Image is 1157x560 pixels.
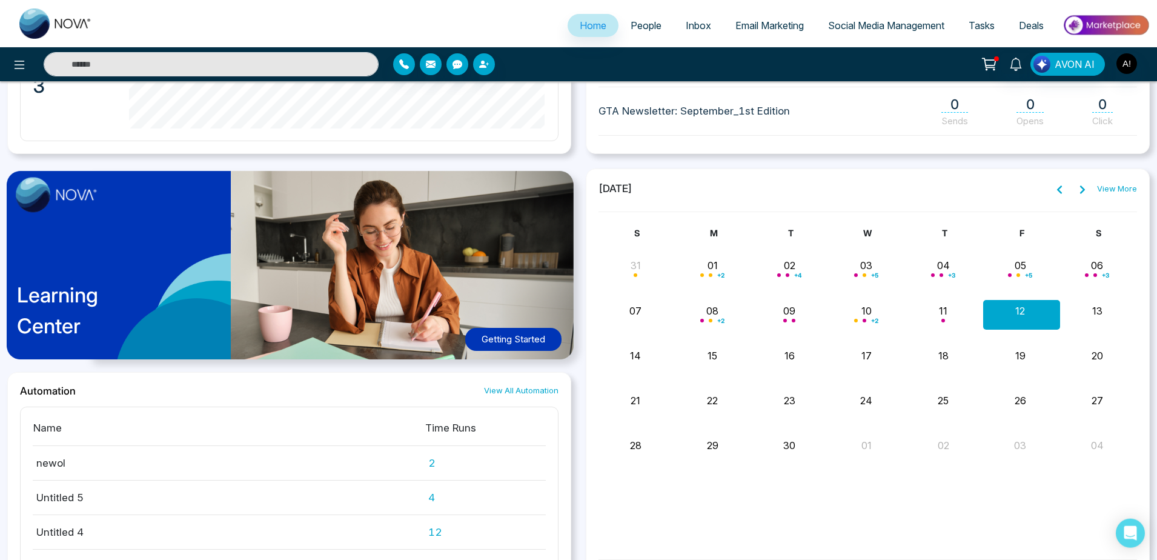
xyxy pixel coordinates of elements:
a: Home [568,14,618,37]
button: 13 [1092,304,1102,318]
button: 12 [1015,304,1025,318]
div: Open Intercom Messenger [1116,519,1145,548]
span: F [1019,228,1024,238]
span: S [634,228,640,238]
span: + 4 [794,273,801,278]
a: LearningCenterGetting Started [7,168,571,372]
button: 27 [1092,393,1103,408]
button: 01 [861,438,872,453]
span: People [631,19,661,32]
span: T [942,228,947,238]
img: Lead Flow [1033,56,1050,73]
button: 15 [708,348,717,363]
span: 0 [941,96,968,113]
a: People [618,14,674,37]
button: 03 [1014,438,1026,453]
a: Inbox [674,14,723,37]
span: + 3 [948,273,955,278]
span: + 3 [1102,273,1109,278]
a: Email Marketing [723,14,816,37]
button: 28 [630,438,641,453]
span: Social Media Management [828,19,944,32]
td: Untitled 4 [33,515,425,549]
span: AVON AI [1055,57,1095,72]
button: 20 [1092,348,1103,363]
button: Getting Started [465,328,562,352]
button: 07 [629,304,641,318]
button: 02 [938,438,949,453]
td: 2 [425,445,546,480]
span: Opens [1016,115,1044,127]
div: Month View [598,227,1137,545]
button: 24 [860,393,872,408]
button: 17 [861,348,872,363]
span: 0 [1016,96,1044,113]
button: 23 [784,393,795,408]
span: Email Marketing [735,19,804,32]
span: W [863,228,872,238]
img: Market-place.gif [1062,12,1150,39]
span: 0 [1092,96,1113,113]
span: + 5 [1025,273,1032,278]
span: Home [580,19,606,32]
button: 04 [1091,438,1104,453]
button: 30 [783,438,795,453]
button: 19 [1015,348,1026,363]
a: Deals [1007,14,1056,37]
img: Nova CRM Logo [19,8,92,39]
button: 14 [630,348,641,363]
a: Tasks [956,14,1007,37]
a: Social Media Management [816,14,956,37]
span: Tasks [969,19,995,32]
td: 12 [425,515,546,549]
span: Inbox [686,19,711,32]
h2: Automation [20,385,76,397]
button: 21 [631,393,640,408]
span: Deals [1019,19,1044,32]
button: 29 [707,438,718,453]
span: Sends [941,115,968,127]
span: + 2 [717,318,724,323]
a: View More [1097,183,1137,195]
button: 25 [938,393,949,408]
span: T [788,228,794,238]
button: 26 [1015,393,1026,408]
span: + 2 [871,318,878,323]
td: Untitled 5 [33,480,425,515]
p: 3 [33,74,114,98]
img: User Avatar [1116,53,1137,74]
th: Name [33,419,425,446]
a: View All Automation [484,385,559,396]
button: 16 [784,348,795,363]
td: newol [33,445,425,480]
span: [DATE] [598,181,632,197]
th: Time Runs [425,419,546,446]
img: image [16,177,97,212]
button: 18 [938,348,949,363]
span: Click [1092,115,1113,127]
td: 4 [425,480,546,515]
span: + 5 [871,273,878,278]
button: AVON AI [1030,53,1105,76]
p: Learning Center [17,279,98,341]
button: 22 [707,393,718,408]
span: M [710,228,718,238]
span: S [1096,228,1101,238]
span: + 2 [717,273,724,278]
span: GTA Newsletter: September_1st Edition [598,104,790,119]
